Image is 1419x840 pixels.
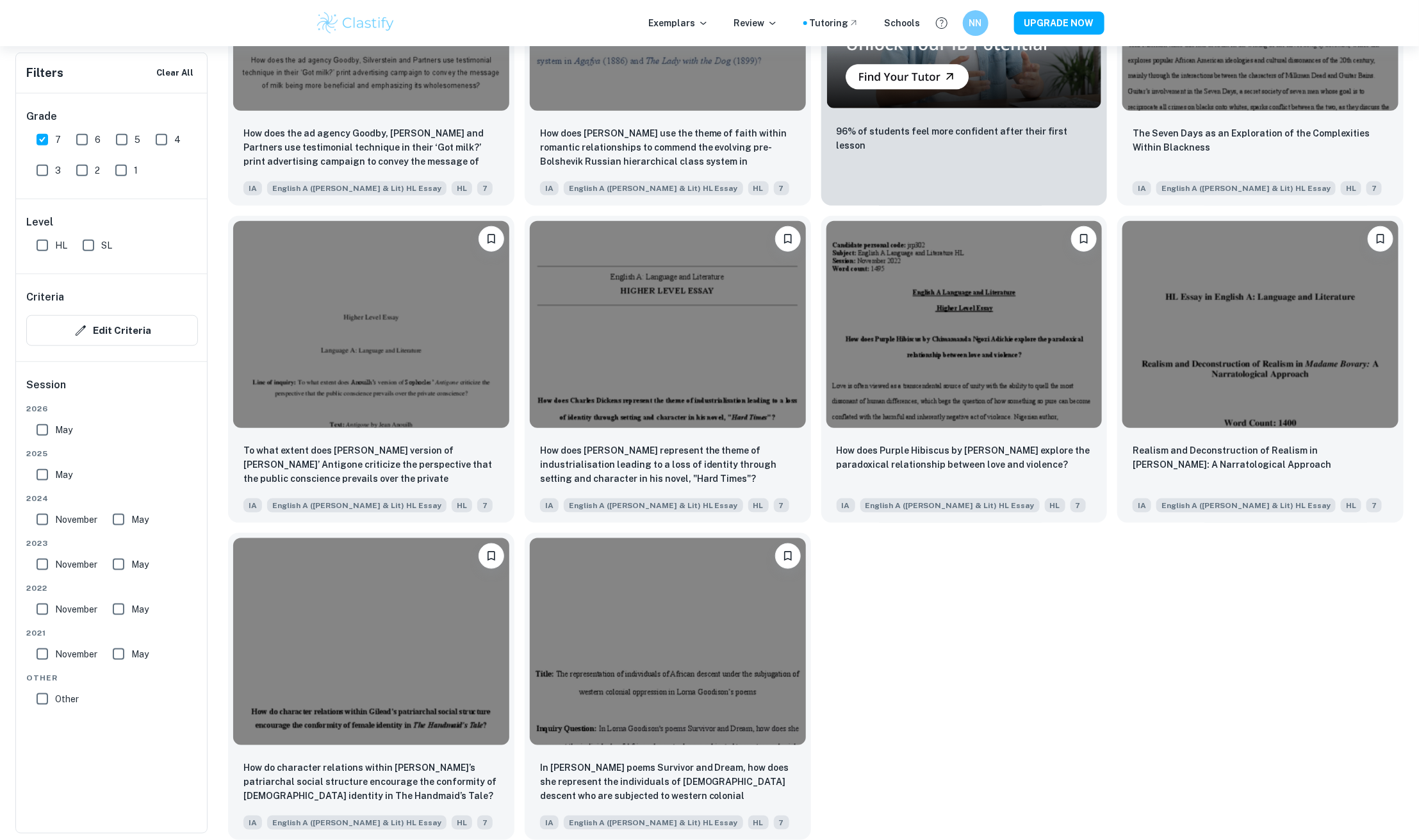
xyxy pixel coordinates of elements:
span: November [55,513,97,527]
span: 2024 [26,493,198,504]
span: 6 [95,133,101,147]
img: English A (Lang & Lit) HL Essay IA example thumbnail: How does Charles Dickens represent the t [530,221,806,428]
span: HL [748,816,769,830]
button: NN [963,10,988,36]
p: The Seven Days as an Exploration of the Complexities Within Blackness [1133,126,1388,154]
span: HL [1045,498,1065,513]
img: English A (Lang & Lit) HL Essay IA example thumbnail: How does Purple Hibiscus by Chimamanda N [826,221,1103,428]
span: 3 [55,163,61,177]
span: 7 [1070,498,1086,513]
h6: Filters [26,64,63,82]
a: BookmarkIn Lorna Goodison's poems Survivor and Dream, how does she represent the individuals of A... [525,533,811,840]
p: How does Charles Dickens represent the theme of industrialisation leading to a loss of identity t... [540,443,796,486]
span: IA [540,498,559,513]
span: HL [452,181,472,195]
h6: Grade [26,109,198,124]
span: Other [26,672,198,684]
span: English A ([PERSON_NAME] & Lit) HL Essay [564,816,743,830]
p: How do character relations within Gilead’s patriarchal social structure encourage the conformity ... [243,761,499,803]
h6: Session [26,377,198,403]
span: 7 [1366,181,1382,195]
span: English A ([PERSON_NAME] & Lit) HL Essay [267,181,447,195]
span: English A ([PERSON_NAME] & Lit) HL Essay [1156,498,1336,513]
span: 7 [477,181,493,195]
span: HL [452,498,472,513]
span: IA [837,498,855,513]
span: HL [452,816,472,830]
span: May [55,423,72,437]
span: 2023 [26,538,198,549]
span: HL [55,238,67,252]
span: HL [748,498,769,513]
span: November [55,647,97,661]
span: 2 [95,163,100,177]
span: IA [540,816,559,830]
a: BookmarkHow does Purple Hibiscus by Chimamanda Ngozi Adichie explore the paradoxical relationship... [821,216,1108,523]
span: 7 [477,816,493,830]
p: To what extent does Anouilh’s version of Sophocles’ Antigone criticize the perspective that the p... [243,443,499,487]
span: IA [540,181,559,195]
img: Clastify logo [315,10,397,36]
span: 7 [774,498,789,513]
a: BookmarkHow does Charles Dickens represent the theme of industrialisation leading to a loss of id... [525,216,811,523]
a: Tutoring [810,16,859,30]
span: May [131,557,149,572]
span: May [131,513,149,527]
img: English A (Lang & Lit) HL Essay IA example thumbnail: Realism and Deconstruction of Realism in [1122,221,1398,428]
button: Bookmark [775,543,801,569]
span: 2025 [26,448,198,459]
span: 7 [477,498,493,513]
button: UPGRADE NOW [1014,12,1104,35]
span: English A ([PERSON_NAME] & Lit) HL Essay [564,181,743,195]
span: English A ([PERSON_NAME] & Lit) HL Essay [267,498,447,513]
span: SL [101,238,112,252]
span: HL [1341,181,1361,195]
span: 4 [174,133,181,147]
button: Bookmark [479,226,504,252]
p: How does the ad agency Goodby, Silverstein and Partners use testimonial technique in their ‘Got m... [243,126,499,170]
a: BookmarkRealism and Deconstruction of Realism in Madame Bovary: A Narratological ApproachIAEnglis... [1117,216,1404,523]
h6: Level [26,215,198,230]
span: IA [243,498,262,513]
button: Bookmark [479,543,504,569]
img: English A (Lang & Lit) HL Essay IA example thumbnail: How do character relations within Gilead [233,538,509,745]
button: Help and Feedback [931,12,953,34]
span: IA [243,816,262,830]
button: Bookmark [775,226,801,252]
button: Edit Criteria [26,315,198,346]
span: May [131,602,149,616]
span: Other [55,692,79,706]
span: May [55,468,72,482]
span: IA [1133,498,1151,513]
span: 7 [55,133,61,147]
span: IA [1133,181,1151,195]
p: 96% of students feel more confident after their first lesson [837,124,1092,152]
p: Exemplars [649,16,709,30]
p: Realism and Deconstruction of Realism in Madame Bovary: A Narratological Approach [1133,443,1388,472]
span: 2022 [26,582,198,594]
span: English A ([PERSON_NAME] & Lit) HL Essay [1156,181,1336,195]
span: English A ([PERSON_NAME] & Lit) HL Essay [860,498,1040,513]
span: English A ([PERSON_NAME] & Lit) HL Essay [564,498,743,513]
button: Bookmark [1071,226,1097,252]
a: BookmarkHow do character relations within Gilead’s patriarchal social structure encourage the con... [228,533,514,840]
a: Bookmark To what extent does Anouilh’s version of Sophocles’ Antigone criticize the perspective t... [228,216,514,523]
p: In Lorna Goodison's poems Survivor and Dream, how does she represent the individuals of African d... [540,761,796,804]
h6: NN [968,16,983,30]
button: Clear All [153,63,197,83]
h6: Criteria [26,290,64,305]
a: Schools [885,16,921,30]
p: How does Chekhov use the theme of faith within romantic relationships to commend the evolving pre... [540,126,796,170]
p: Review [734,16,778,30]
button: Bookmark [1368,226,1393,252]
span: 2021 [26,627,198,639]
span: 5 [135,133,140,147]
span: 7 [774,181,789,195]
span: 7 [774,816,789,830]
span: HL [1341,498,1361,513]
img: English A (Lang & Lit) HL Essay IA example thumbnail: In Lorna Goodison's poems Survivor and D [530,538,806,745]
img: English A (Lang & Lit) HL Essay IA example thumbnail: To what extent does Anouilh’s version o [233,221,509,428]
